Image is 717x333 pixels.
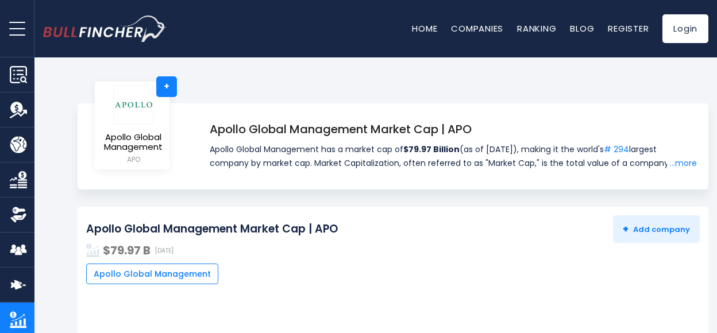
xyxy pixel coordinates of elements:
[517,22,556,34] a: Ranking
[667,156,697,170] a: ...more
[104,154,163,165] small: APO
[210,142,697,170] span: Apollo Global Management has a market cap of (as of [DATE]), making it the world's largest compan...
[86,222,338,237] h2: Apollo Global Management Market Cap | APO
[104,133,163,152] span: Apollo Global Management
[86,243,100,257] img: addasd
[623,224,690,234] span: Add company
[94,269,211,279] span: Apollo Global Management
[613,215,700,243] button: +Add company
[403,144,460,155] strong: $79.97 Billion
[604,144,629,155] a: # 294
[608,22,649,34] a: Register
[103,85,163,166] a: Apollo Global Management APO
[451,22,503,34] a: Companies
[155,247,174,254] span: [DATE]
[623,222,629,235] strong: +
[412,22,437,34] a: Home
[43,16,167,42] img: bullfincher logo
[210,121,697,138] h1: Apollo Global Management Market Cap | APO
[10,206,27,223] img: Ownership
[570,22,594,34] a: Blog
[43,16,167,42] a: Go to homepage
[662,14,708,43] a: Login
[156,76,177,97] a: +
[113,86,153,124] img: logo
[103,242,151,258] strong: $79.97 B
